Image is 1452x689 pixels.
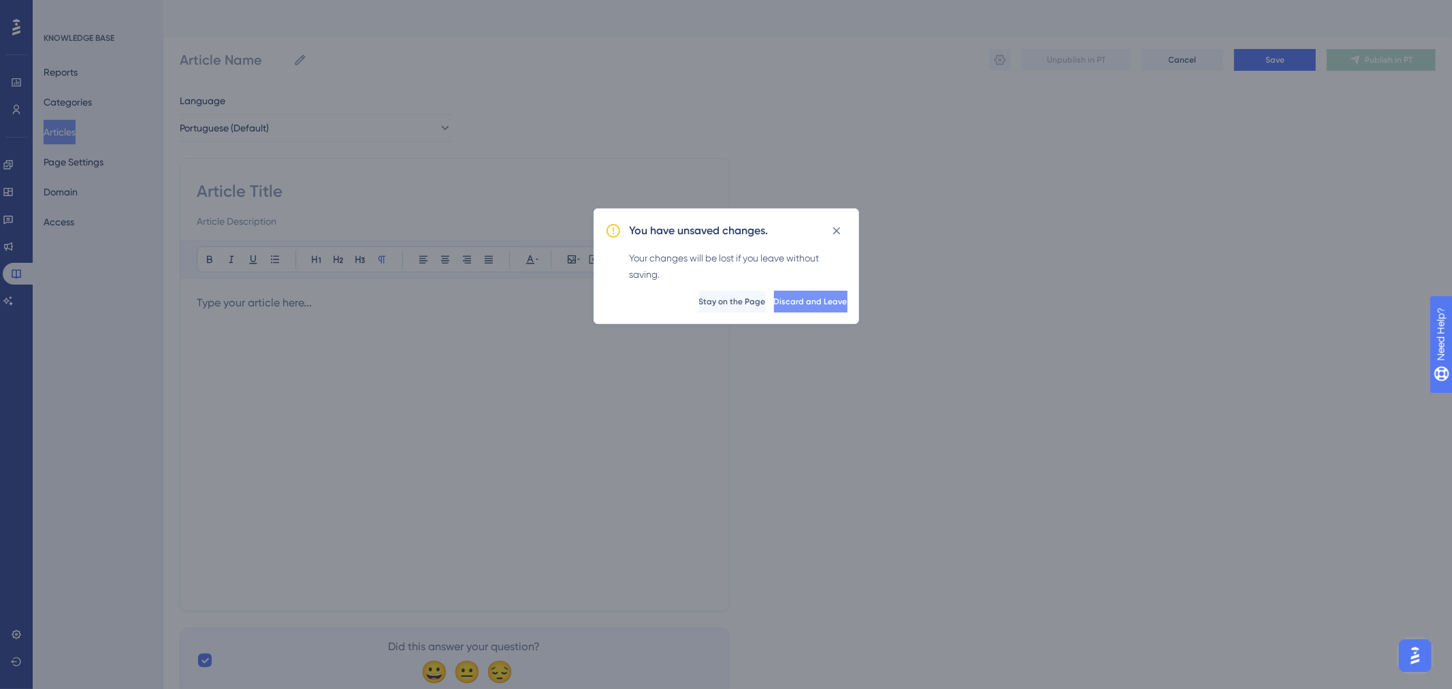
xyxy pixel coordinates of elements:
span: Need Help? [32,3,85,20]
span: Stay on the Page [699,296,766,307]
span: Discard and Leave [774,296,848,307]
iframe: UserGuiding AI Assistant Launcher [1395,635,1436,676]
div: Your changes will be lost if you leave without saving. [630,250,848,283]
h2: You have unsaved changes. [630,223,769,239]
